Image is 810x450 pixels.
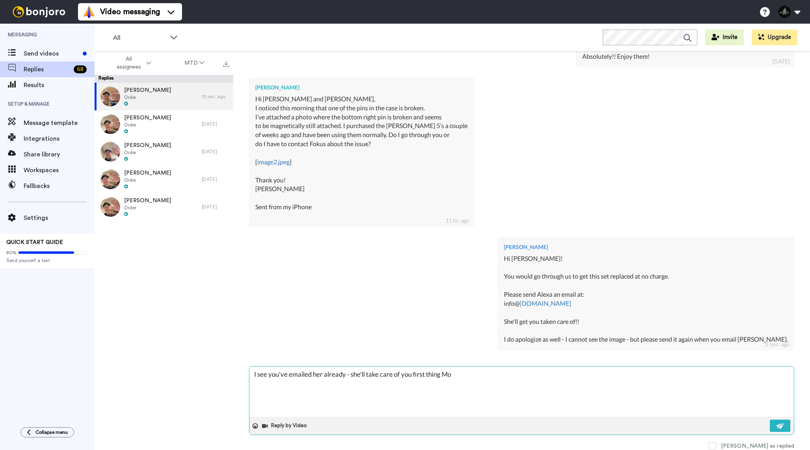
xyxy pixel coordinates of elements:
[24,213,95,223] span: Settings
[221,57,232,69] button: Export all results that match these filters now.
[202,176,229,182] div: [DATE]
[504,254,788,344] div: Hi [PERSON_NAME]! You would go through us to get this set replaced at no charge. Please send Alex...
[765,340,790,348] div: 3 min. ago
[504,243,788,251] div: [PERSON_NAME]
[100,87,120,106] img: e3a92531-6611-406c-9744-de133dd3818d-thumb.jpg
[83,6,95,18] img: vm-color.svg
[124,205,171,211] span: Order
[124,177,171,183] span: Order
[6,240,63,245] span: QUICK START GUIDE
[202,204,229,210] div: [DATE]
[95,83,233,110] a: [PERSON_NAME]Order12 sec. ago
[223,61,229,67] img: export.svg
[100,169,120,189] img: 7857d958-85f4-4ebf-82e6-f3123d53896b-thumb.jpg
[582,52,788,61] div: Absolutely!! Enjoy them!
[24,80,95,90] span: Results
[6,257,88,264] span: Send yourself a test
[20,427,74,437] button: Collapse menu
[95,165,233,193] a: [PERSON_NAME]Order[DATE]
[705,30,744,45] button: Invite
[24,65,71,74] span: Replies
[261,420,309,432] button: Reply by Video
[100,142,120,162] img: 65e8b01f-7de7-4cbe-80ce-346c254f3edb-thumb.jpg
[202,121,229,127] div: [DATE]
[6,249,17,256] span: 80%
[24,165,95,175] span: Workspaces
[255,84,468,91] div: [PERSON_NAME]
[124,122,171,128] span: Order
[95,110,233,138] a: [PERSON_NAME]Order[DATE]
[74,65,87,73] div: 68
[255,95,468,221] div: Hi [PERSON_NAME] and [PERSON_NAME], I noticed this morning that one of the pins in the case is br...
[113,33,166,43] span: All
[249,366,794,417] textarea: I see you've emailed her already - she'll take care of you first thing
[168,56,221,70] button: MTD
[100,6,160,17] span: Video messaging
[446,217,469,225] div: 11 hr. ago
[124,86,171,94] span: [PERSON_NAME]
[752,30,797,45] button: Upgrade
[202,149,229,155] div: [DATE]
[257,158,290,165] a: image2.jpeg
[24,49,80,58] span: Send videos
[772,58,790,65] div: [DATE]
[520,299,571,307] a: [DOMAIN_NAME]
[100,114,120,134] img: 3f8a99fe-94b3-456b-90a9-a4977fb2a325-thumb.jpg
[202,93,229,100] div: 12 sec. ago
[24,181,95,191] span: Fallbacks
[124,197,171,205] span: [PERSON_NAME]
[124,169,171,177] span: [PERSON_NAME]
[124,114,171,122] span: [PERSON_NAME]
[95,75,233,83] div: Replies
[9,6,69,17] img: bj-logo-header-white.svg
[721,442,794,450] div: [PERSON_NAME] as replied
[96,52,168,74] button: All assignees
[124,94,171,100] span: Order
[124,149,171,156] span: Order
[24,118,95,128] span: Message template
[95,138,233,165] a: [PERSON_NAME]Order[DATE]
[100,197,120,217] img: 8b730d5f-1281-4ce0-95d9-1d61afed31c1-thumb.jpg
[113,55,145,71] span: All assignees
[95,193,233,221] a: [PERSON_NAME]Order[DATE]
[24,134,95,143] span: Integrations
[124,141,171,149] span: [PERSON_NAME]
[24,150,95,159] span: Share library
[35,429,68,435] span: Collapse menu
[776,423,785,429] img: send-white.svg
